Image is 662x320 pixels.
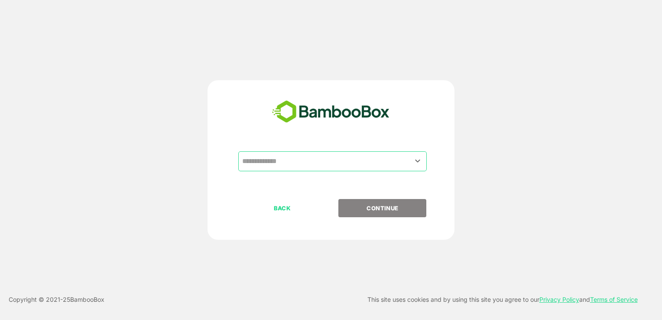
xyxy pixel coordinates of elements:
a: Privacy Policy [539,296,579,303]
p: Copyright © 2021- 25 BambooBox [9,294,104,305]
button: CONTINUE [338,199,426,217]
a: Terms of Service [590,296,638,303]
p: BACK [239,203,326,213]
button: Open [412,155,424,167]
button: BACK [238,199,326,217]
p: This site uses cookies and by using this site you agree to our and [367,294,638,305]
img: bamboobox [267,98,394,126]
p: CONTINUE [339,203,426,213]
